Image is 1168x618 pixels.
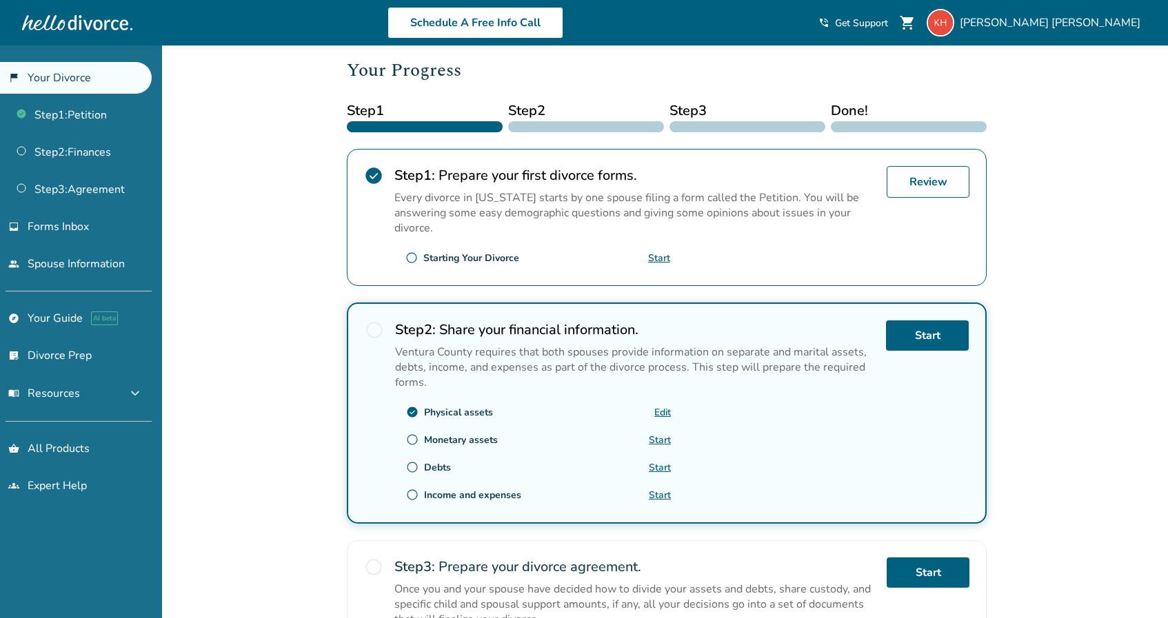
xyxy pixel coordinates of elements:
span: people [8,258,19,269]
span: check_circle [406,406,419,418]
span: Get Support [835,17,888,30]
span: check_circle [364,166,383,185]
span: radio_button_unchecked [406,433,419,446]
span: Step 3 [669,101,825,121]
h2: Share your financial information. [395,320,875,339]
span: menu_book [8,388,19,399]
a: phone_in_talkGet Support [818,17,888,30]
span: Done! [831,101,987,121]
a: Start [648,251,670,265]
span: radio_button_unchecked [365,320,384,340]
a: Schedule A Free Info Call [387,7,563,39]
span: phone_in_talk [818,17,829,28]
span: Resources [8,386,80,401]
span: Step 2 [508,101,664,121]
span: Forms Inbox [28,219,89,234]
span: radio_button_unchecked [364,557,383,577]
a: Edit [654,406,671,419]
h2: Prepare your divorce agreement. [394,557,876,576]
h2: Prepare your first divorce forms. [394,166,876,185]
a: Start [649,461,671,474]
a: Start [887,557,969,588]
div: Debts [424,461,451,474]
div: Starting Your Divorce [423,251,519,265]
img: katiehutchinsonmft@gmail.com [927,9,954,37]
span: radio_button_unchecked [406,488,419,501]
span: shopping_cart [899,14,916,31]
span: expand_more [127,385,143,402]
span: explore [8,313,19,324]
iframe: Chat Widget [1099,552,1168,618]
p: Ventura County requires that both spouses provide information on separate and marital assets, deb... [395,344,875,390]
div: Physical assets [424,406,493,419]
div: Income and expenses [424,488,521,502]
a: Start [886,320,969,351]
span: Step 1 [347,101,503,121]
a: Start [649,488,671,502]
strong: Step 3 : [394,557,435,576]
div: Monetary assets [424,433,498,446]
p: Every divorce in [US_STATE] starts by one spouse filing a form called the Petition. You will be a... [394,190,876,236]
span: flag_2 [8,72,19,83]
span: inbox [8,221,19,232]
h2: Your Progress [347,56,987,84]
a: Start [649,433,671,446]
span: [PERSON_NAME] [PERSON_NAME] [960,15,1146,30]
span: list_alt_check [8,350,19,361]
strong: Step 2 : [395,320,436,339]
span: radio_button_unchecked [405,251,418,264]
span: groups [8,480,19,491]
span: radio_button_unchecked [406,461,419,473]
strong: Step 1 : [394,166,435,185]
a: Review [887,166,969,198]
span: AI beta [91,311,118,325]
span: shopping_basket [8,443,19,454]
